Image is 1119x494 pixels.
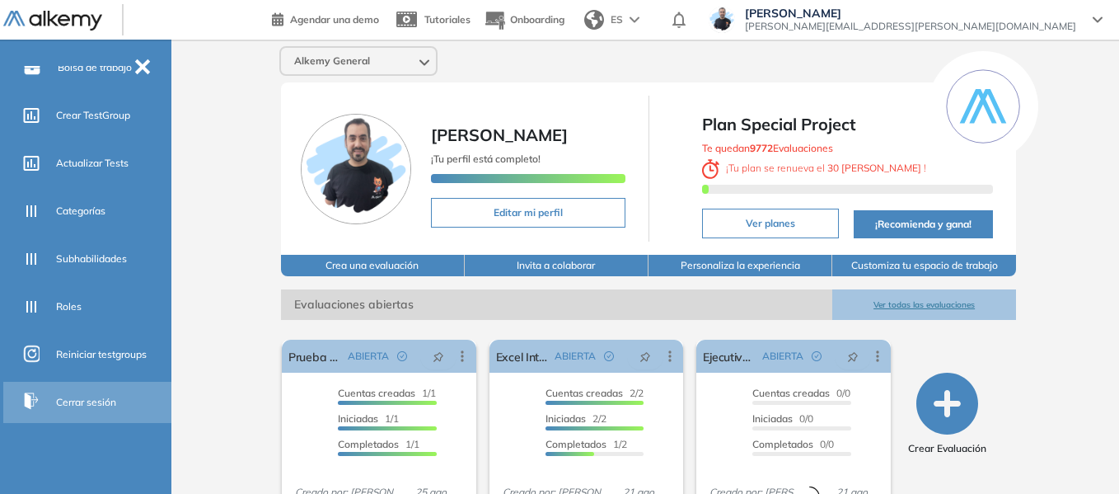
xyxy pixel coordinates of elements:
[648,255,832,276] button: Personaliza la experiencia
[545,438,627,450] span: 1/2
[420,343,456,369] button: pushpin
[584,10,604,30] img: world
[338,387,436,399] span: 1/1
[752,412,813,425] span: 0/0
[604,351,614,361] span: check-circle
[338,438,399,450] span: Completados
[752,438,834,450] span: 0/0
[397,351,407,361] span: check-circle
[56,252,127,266] span: Subhabilidades
[702,112,994,137] span: Plan Special Project
[745,20,1076,33] span: [PERSON_NAME][EMAIL_ADDRESS][PERSON_NAME][DOMAIN_NAME]
[745,7,1076,20] span: [PERSON_NAME]
[630,16,639,23] img: arrow
[750,142,773,154] b: 9772
[545,387,644,399] span: 2/2
[752,387,850,399] span: 0/0
[752,438,813,450] span: Completados
[702,162,927,174] span: ¡ Tu plan se renueva el !
[639,350,651,363] span: pushpin
[545,387,623,399] span: Cuentas creadas
[762,349,803,364] span: ABIERTA
[484,2,564,38] button: Onboarding
[545,438,606,450] span: Completados
[56,156,129,171] span: Actualizar Tests
[752,412,793,425] span: Iniciadas
[301,114,411,224] img: Foto de perfil
[702,142,833,154] span: Te quedan Evaluaciones
[272,8,379,28] a: Agendar una demo
[496,340,549,373] a: Excel Integrador
[1037,415,1119,494] div: Widget de chat
[545,412,586,425] span: Iniciadas
[752,387,830,399] span: Cuentas creadas
[825,162,924,174] b: 30 [PERSON_NAME]
[281,289,832,320] span: Evaluaciones abiertas
[56,347,147,362] span: Reiniciar testgroups
[3,11,102,31] img: Logo
[56,299,82,314] span: Roles
[338,438,419,450] span: 1/1
[703,340,756,373] a: Ejecutivos comerciales
[908,373,986,456] button: Crear Evaluación
[424,13,471,26] span: Tutoriales
[545,412,606,425] span: 2/2
[338,412,378,425] span: Iniciadas
[348,349,389,364] span: ABIERTA
[812,351,822,361] span: check-circle
[288,340,341,373] a: Prueba Sofi consigna larga
[510,13,564,26] span: Onboarding
[338,412,399,425] span: 1/1
[290,13,379,26] span: Agendar una demo
[908,441,986,456] span: Crear Evaluación
[56,204,105,219] span: Categorías
[56,395,116,410] span: Cerrar sesión
[281,255,465,276] button: Crea una evaluación
[611,12,623,27] span: ES
[555,349,596,364] span: ABIERTA
[854,210,994,238] button: ¡Recomienda y gana!
[1037,415,1119,494] iframe: Chat Widget
[835,343,871,369] button: pushpin
[465,255,648,276] button: Invita a colaborar
[832,289,1016,320] button: Ver todas las evaluaciones
[847,350,859,363] span: pushpin
[431,198,625,228] button: Editar mi perfil
[431,125,568,145] span: [PERSON_NAME]
[433,350,444,363] span: pushpin
[338,387,415,399] span: Cuentas creadas
[294,54,370,68] span: Alkemy General
[702,159,720,179] img: clock-svg
[58,60,132,75] span: Bolsa de trabajo
[702,209,839,238] button: Ver planes
[832,255,1016,276] button: Customiza tu espacio de trabajo
[627,343,663,369] button: pushpin
[431,153,541,165] span: ¡Tu perfil está completo!
[56,108,130,123] span: Crear TestGroup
